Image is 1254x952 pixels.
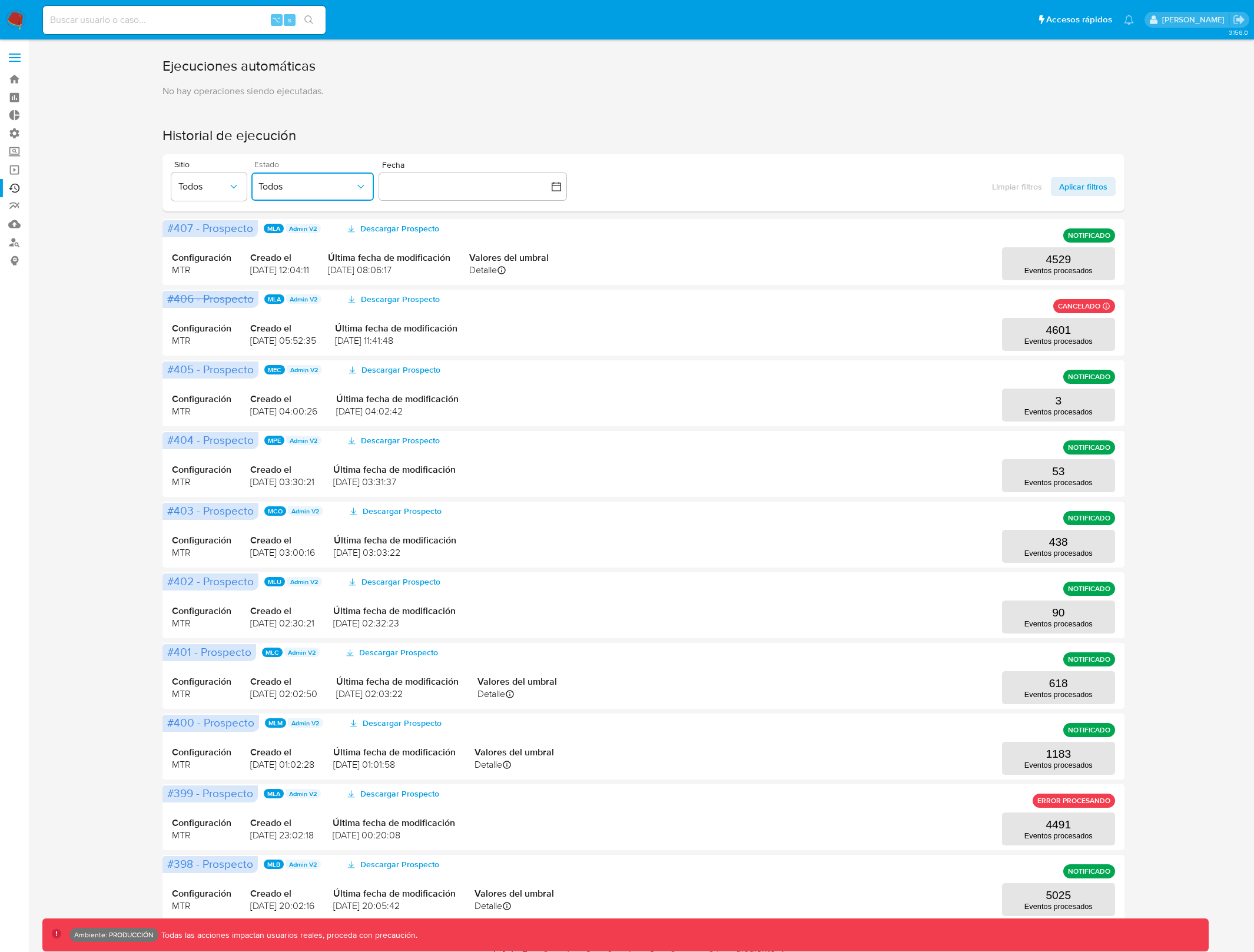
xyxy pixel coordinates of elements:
[43,12,326,28] input: Buscar usuario o caso...
[288,14,291,25] span: s
[297,12,321,28] button: search-icon
[1046,14,1112,26] span: Accesos rápidos
[1233,14,1245,26] a: Salir
[1124,15,1134,25] a: Notificaciones
[74,933,154,937] p: Ambiente: PRODUCCIÓN
[158,930,417,941] p: Todas las acciones impactan usuarios reales, proceda con precaución.
[1162,14,1229,25] p: gaspar.zanini@mercadolibre.com
[272,14,281,25] span: ⌥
